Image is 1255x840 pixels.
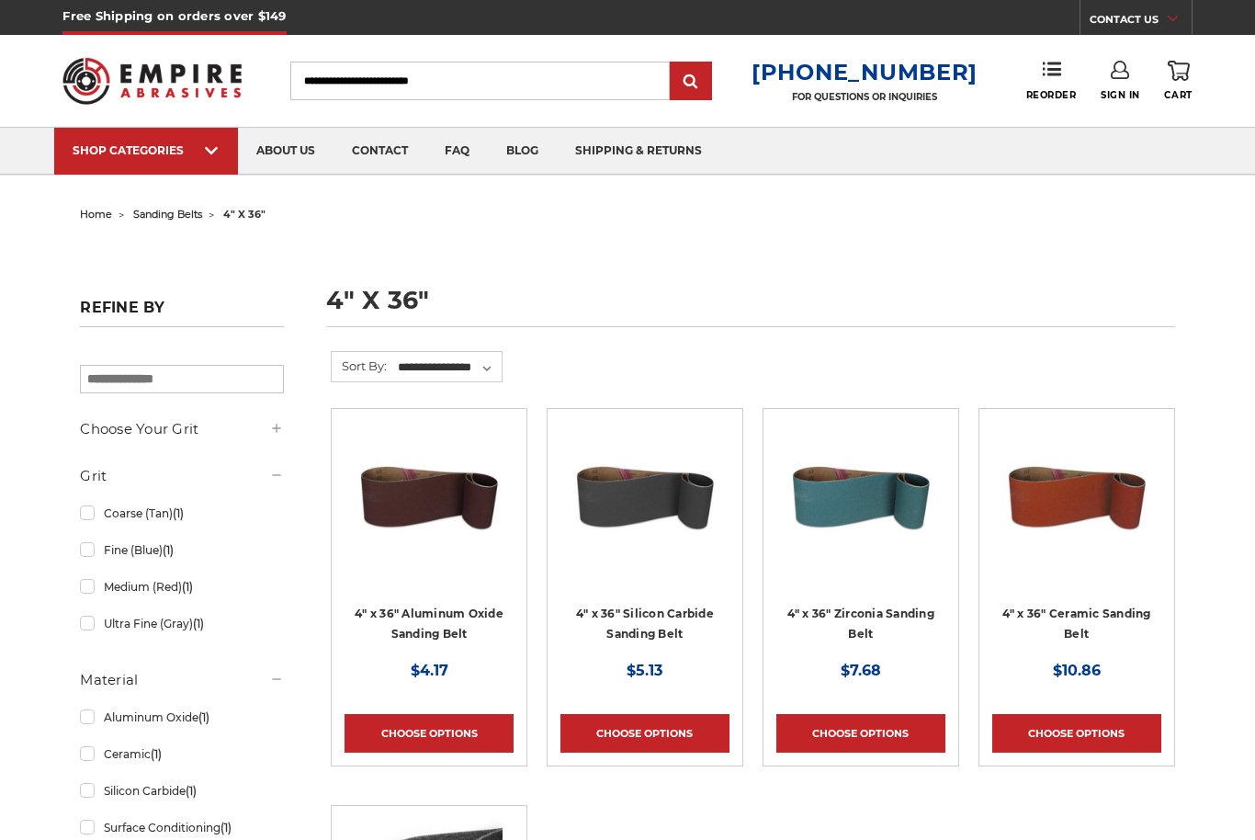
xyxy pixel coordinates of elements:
[395,354,502,381] select: Sort By:
[80,571,283,603] a: Medium (Red)
[198,710,209,724] span: (1)
[80,669,283,691] h5: Material
[1002,607,1151,641] a: 4" x 36" Ceramic Sanding Belt
[238,128,334,175] a: about us
[576,607,714,641] a: 4" x 36" Silicon Carbide Sanding Belt
[356,422,503,569] img: 4" x 36" Aluminum Oxide Sanding Belt
[334,128,426,175] a: contact
[193,617,204,630] span: (1)
[80,418,283,440] h5: Choose Your Grit
[73,143,220,157] div: SHOP CATEGORIES
[220,821,232,834] span: (1)
[133,208,202,221] a: sanding belts
[80,701,283,733] a: Aluminum Oxide
[673,63,709,100] input: Submit
[752,59,978,85] a: [PHONE_NUMBER]
[223,208,266,221] span: 4" x 36"
[326,288,1174,327] h1: 4" x 36"
[787,422,934,569] img: 4" x 36" Zirconia Sanding Belt
[332,352,387,380] label: Sort By:
[355,607,503,641] a: 4" x 36" Aluminum Oxide Sanding Belt
[752,91,978,103] p: FOR QUESTIONS OR INQUIRIES
[776,422,945,591] a: 4" x 36" Zirconia Sanding Belt
[1164,61,1192,101] a: Cart
[80,465,283,487] h5: Grit
[1026,61,1077,100] a: Reorder
[80,738,283,770] a: Ceramic
[80,208,112,221] a: home
[992,422,1161,591] a: 4" x 36" Ceramic Sanding Belt
[1003,422,1150,569] img: 4" x 36" Ceramic Sanding Belt
[557,128,720,175] a: shipping & returns
[80,775,283,807] a: Silicon Carbide
[80,497,283,529] a: Coarse (Tan)
[80,607,283,640] a: Ultra Fine (Gray)
[80,299,283,327] h5: Refine by
[1090,9,1192,35] a: CONTACT US
[1101,89,1140,101] span: Sign In
[151,747,162,761] span: (1)
[992,714,1161,753] a: Choose Options
[173,506,184,520] span: (1)
[1164,89,1192,101] span: Cart
[411,662,448,679] span: $4.17
[627,662,662,679] span: $5.13
[345,714,514,753] a: Choose Options
[776,714,945,753] a: Choose Options
[1026,89,1077,101] span: Reorder
[560,714,729,753] a: Choose Options
[182,580,193,594] span: (1)
[1053,662,1101,679] span: $10.86
[62,46,241,116] img: Empire Abrasives
[80,534,283,566] a: Fine (Blue)
[841,662,881,679] span: $7.68
[488,128,557,175] a: blog
[186,784,197,798] span: (1)
[163,543,174,557] span: (1)
[571,422,718,569] img: 4" x 36" Silicon Carbide File Belt
[787,607,934,641] a: 4" x 36" Zirconia Sanding Belt
[560,422,729,591] a: 4" x 36" Silicon Carbide File Belt
[426,128,488,175] a: faq
[345,422,514,591] a: 4" x 36" Aluminum Oxide Sanding Belt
